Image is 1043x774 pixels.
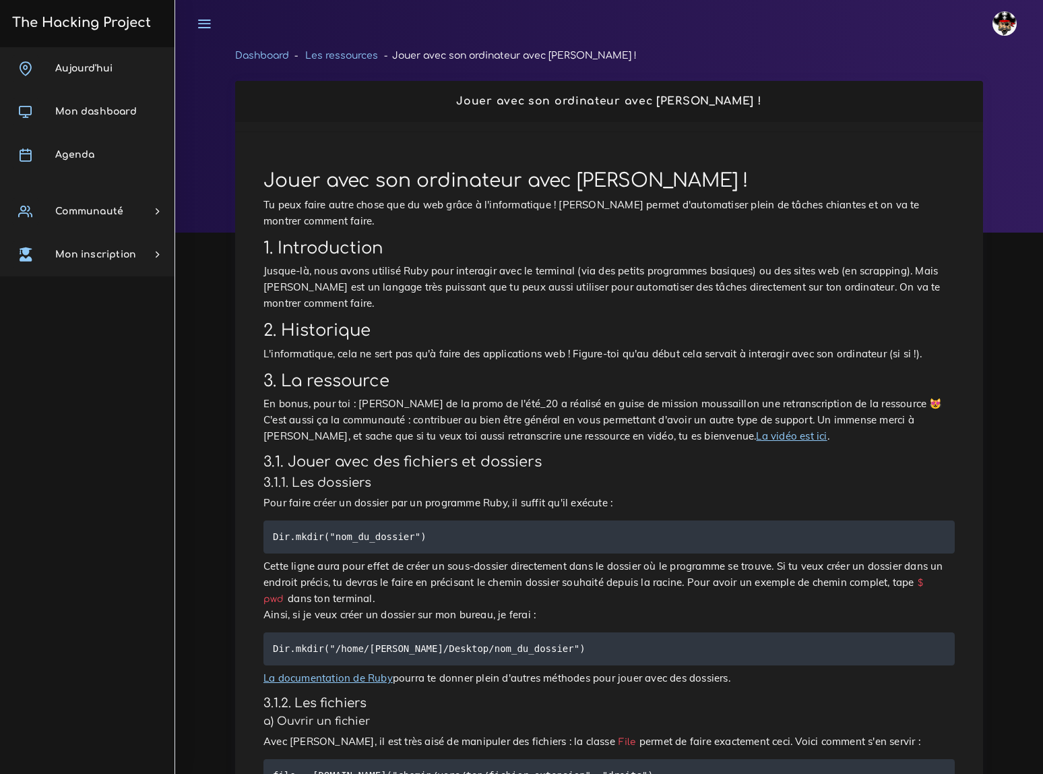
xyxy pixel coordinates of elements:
[263,170,955,193] h1: Jouer avec son ordinateur avec [PERSON_NAME] !
[305,51,378,61] a: Les ressources
[263,672,393,684] a: La documentation de Ruby
[55,249,136,260] span: Mon inscription
[273,641,589,656] code: Dir.mkdir("/home/[PERSON_NAME]/Desktop/nom_du_dossier")
[263,734,955,750] p: Avec [PERSON_NAME], il est très aisé de manipuler des fichiers : la classe permet de faire exacte...
[756,429,827,442] a: La vidéo est ici
[263,696,955,711] h4: 3.1.2. Les fichiers
[8,16,151,30] h3: The Hacking Project
[378,47,636,64] li: Jouer avec son ordinateur avec [PERSON_NAME] !
[263,715,955,728] h5: a) Ouvrir un fichier
[263,197,955,229] p: Tu peux faire autre chose que du web grâce à l'informatique ! [PERSON_NAME] permet d'automatiser ...
[263,239,955,258] h2: 1. Introduction
[263,558,955,623] p: Cette ligne aura pour effet de créer un sous-dossier directement dans le dossier où le programme ...
[55,150,94,160] span: Agenda
[235,51,289,61] a: Dashboard
[263,475,955,490] h4: 3.1.1. Les dossiers
[263,454,955,471] h3: 3.1. Jouer avec des fichiers et dossiers
[55,63,113,73] span: Aujourd'hui
[615,735,639,749] code: File
[992,11,1017,36] img: avatar
[263,670,955,686] p: pourra te donner plein d'autres méthodes pour jouer avec des dossiers.
[249,95,969,108] h2: Jouer avec son ordinateur avec [PERSON_NAME] !
[263,396,955,444] p: En bonus, pour toi : [PERSON_NAME] de la promo de l'été_20 a réalisé en guise de mission moussail...
[263,371,955,391] h2: 3. La ressource
[263,263,955,311] p: Jusque-là, nous avons utilisé Ruby pour interagir avec le terminal (via des petits programmes bas...
[55,206,123,216] span: Communauté
[263,321,955,340] h2: 2. Historique
[273,529,430,544] code: Dir.mkdir("nom_du_dossier")
[55,107,137,117] span: Mon dashboard
[263,346,955,362] p: L'informatique, cela ne sert pas qu'à faire des applications web ! Figure-toi qu'au début cela se...
[263,495,955,511] p: Pour faire créer un dossier par un programme Ruby, il suffit qu'il exécute :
